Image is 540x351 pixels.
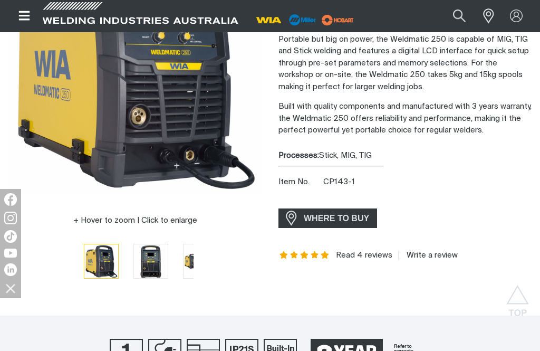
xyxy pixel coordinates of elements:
p: Portable but big on power, the Weldmatic 250 is capable of MIG, TIG and Stick welding and feature... [278,34,532,93]
span: Rating: 5 [278,252,330,259]
button: Go to slide 1 [84,244,119,279]
span: CP143-1 [323,178,355,186]
input: Product name or item number... [428,4,477,28]
span: WHERE TO BUY [297,210,376,226]
button: Scroll to top [506,285,529,309]
button: Go to slide 3 [183,244,218,279]
img: Instagram [4,212,17,224]
a: WHERE TO BUY [278,208,377,228]
img: YouTube [4,249,17,258]
img: hide socials [2,279,20,297]
strong: Processes: [278,151,319,159]
span: Item No. [278,176,321,188]
img: Weldmatic 250 [184,244,217,278]
img: TikTok [4,230,17,243]
img: LinkedIn [4,263,17,276]
a: miller [319,16,357,24]
div: Stick, MIG, TIG [278,150,532,162]
button: Hover to zoom | Click to enlarge [67,214,204,227]
button: Go to slide 2 [133,244,168,279]
button: Search products [441,4,477,28]
img: miller [319,12,357,28]
img: Weldmatic 250 [134,244,168,278]
a: Read 4 reviews [336,251,392,260]
img: Facebook [4,193,17,206]
a: Write a review [398,251,458,260]
img: Weldmatic 250 [84,244,118,278]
